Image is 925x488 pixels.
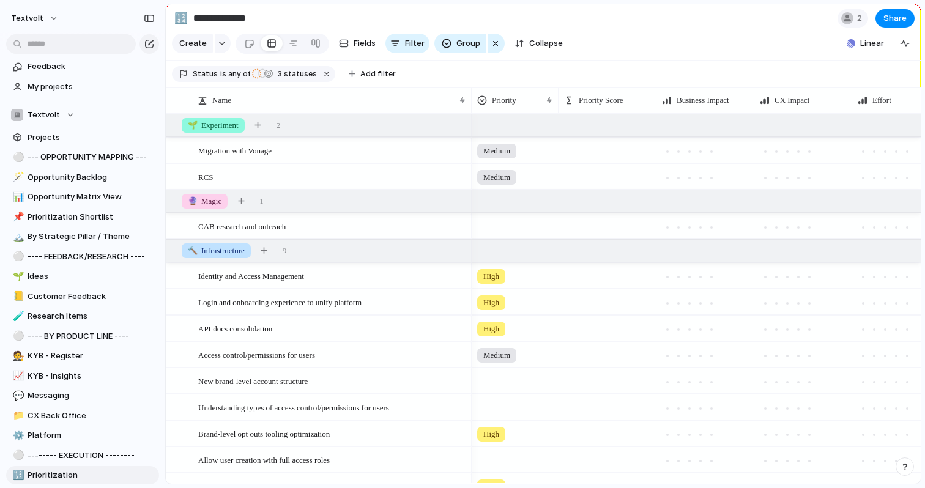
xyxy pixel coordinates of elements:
[259,195,264,207] span: 1
[360,68,396,79] span: Add filter
[483,323,499,335] span: High
[6,78,159,96] a: My projects
[198,374,308,388] span: New brand-level account structure
[11,12,43,24] span: textvolt
[6,106,159,124] button: Textvolt
[283,245,287,257] span: 9
[860,37,884,50] span: Linear
[529,37,563,50] span: Collapse
[6,327,159,346] div: ⚪---- BY PRODUCT LINE ----
[226,68,250,79] span: any of
[218,67,253,81] button: isany of
[13,230,21,244] div: 🏔️
[198,295,362,309] span: Login and onboarding experience to unify platform
[872,94,891,106] span: Effort
[28,109,60,121] span: Textvolt
[11,370,23,382] button: 📈
[334,34,381,53] button: Fields
[172,34,213,53] button: Create
[483,171,510,183] span: Medium
[6,57,159,76] a: Feedback
[220,68,226,79] span: is
[28,290,155,303] span: Customer Feedback
[13,329,21,343] div: ⚪
[6,208,159,226] a: 📌Prioritization Shortlist
[341,65,403,83] button: Add filter
[11,270,23,283] button: 🌱
[6,386,159,405] div: 💬Messaging
[193,68,218,79] span: Status
[198,268,304,283] span: Identity and Access Management
[6,307,159,325] div: 🧪Research Items
[6,347,159,365] a: 🧑‍⚖️KYB - Register
[6,367,159,385] a: 📈KYB - Insights
[13,349,21,363] div: 🧑‍⚖️
[274,68,317,79] span: statuses
[277,119,281,131] span: 2
[6,287,159,306] div: 📒Customer Feedback
[13,369,21,383] div: 📈
[456,37,480,50] span: Group
[198,426,330,440] span: Brand-level opt outs tooling optimization
[13,309,21,323] div: 🧪
[188,120,198,130] span: 🌱
[11,191,23,203] button: 📊
[13,150,21,165] div: ⚪
[13,270,21,284] div: 🌱
[13,250,21,264] div: ⚪
[6,248,159,266] a: ⚪---- FEEDBACK/RESEARCH ----
[28,270,155,283] span: Ideas
[198,453,330,467] span: Allow user creation with full access roles
[251,67,319,81] button: 3 statuses
[188,245,245,257] span: Infrastructure
[212,94,231,106] span: Name
[6,267,159,286] a: 🌱Ideas
[11,171,23,183] button: 🪄
[13,190,21,204] div: 📊
[11,390,23,402] button: 💬
[6,148,159,166] a: ⚪--- OPPORTUNITY MAPPING ---
[28,390,155,402] span: Messaging
[28,231,155,243] span: By Strategic Pillar / Theme
[28,350,155,362] span: KYB - Register
[6,168,159,187] a: 🪄Opportunity Backlog
[198,400,389,414] span: Understanding types of access control/permissions for users
[11,251,23,263] button: ⚪
[28,251,155,263] span: ---- FEEDBACK/RESEARCH ----
[883,12,907,24] span: Share
[483,145,510,157] span: Medium
[188,195,221,207] span: Magic
[434,34,486,53] button: Group
[198,219,286,233] span: CAB research and outreach
[483,349,510,361] span: Medium
[385,34,429,53] button: Filter
[405,37,425,50] span: Filter
[11,211,23,223] button: 📌
[188,246,198,255] span: 🔨
[198,347,315,361] span: Access control/permissions for users
[28,211,155,223] span: Prioritization Shortlist
[171,9,191,28] button: 🔢
[28,310,155,322] span: Research Items
[28,370,155,382] span: KYB - Insights
[13,170,21,184] div: 🪄
[6,227,159,246] a: 🏔️By Strategic Pillar / Theme
[13,210,21,224] div: 📌
[11,310,23,322] button: 🧪
[6,188,159,206] a: 📊Opportunity Matrix View
[354,37,376,50] span: Fields
[11,290,23,303] button: 📒
[28,81,155,93] span: My projects
[842,34,889,53] button: Linear
[875,9,915,28] button: Share
[28,330,155,342] span: ---- BY PRODUCT LINE ----
[198,143,272,157] span: Migration with Vonage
